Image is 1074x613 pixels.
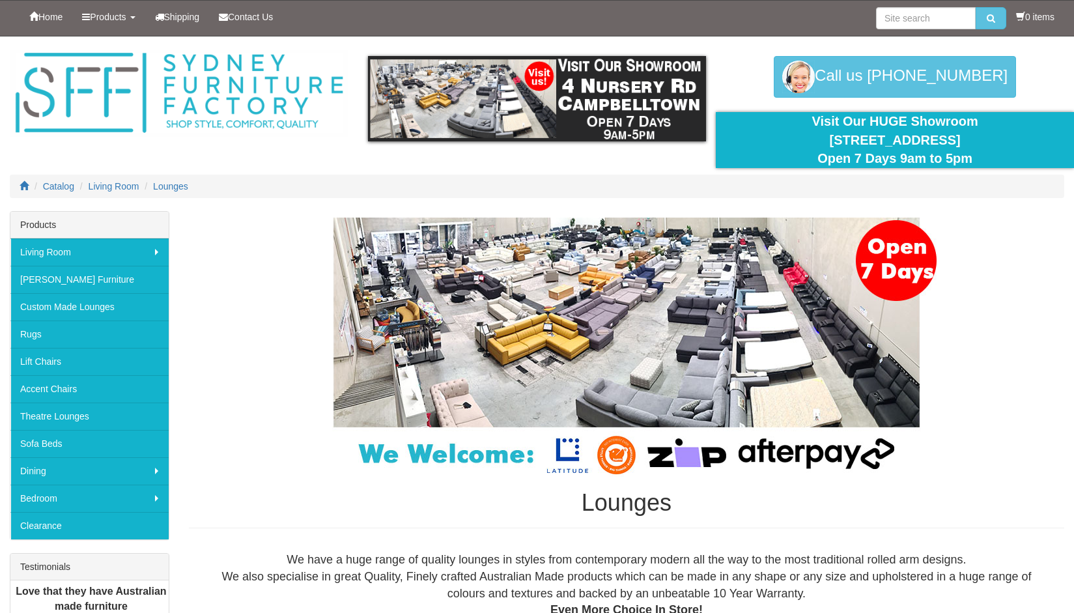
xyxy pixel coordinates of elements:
[10,403,169,430] a: Theatre Lounges
[10,375,169,403] a: Accent Chairs
[10,266,169,293] a: [PERSON_NAME] Furniture
[20,1,72,33] a: Home
[10,238,169,266] a: Living Room
[16,586,166,612] b: Love that they have Australian made furniture
[368,56,707,141] img: showroom.gif
[1016,10,1054,23] li: 0 items
[228,12,273,22] span: Contact Us
[10,485,169,512] a: Bedroom
[301,218,952,477] img: Lounges
[876,7,976,29] input: Site search
[10,321,169,348] a: Rugs
[90,12,126,22] span: Products
[10,457,169,485] a: Dining
[209,1,283,33] a: Contact Us
[43,181,74,192] a: Catalog
[726,112,1064,168] div: Visit Our HUGE Showroom [STREET_ADDRESS] Open 7 Days 9am to 5pm
[189,490,1064,516] h1: Lounges
[145,1,210,33] a: Shipping
[10,293,169,321] a: Custom Made Lounges
[10,212,169,238] div: Products
[10,430,169,457] a: Sofa Beds
[89,181,139,192] a: Living Room
[10,512,169,539] a: Clearance
[72,1,145,33] a: Products
[153,181,188,192] a: Lounges
[10,50,348,137] img: Sydney Furniture Factory
[38,12,63,22] span: Home
[164,12,200,22] span: Shipping
[10,348,169,375] a: Lift Chairs
[10,554,169,580] div: Testimonials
